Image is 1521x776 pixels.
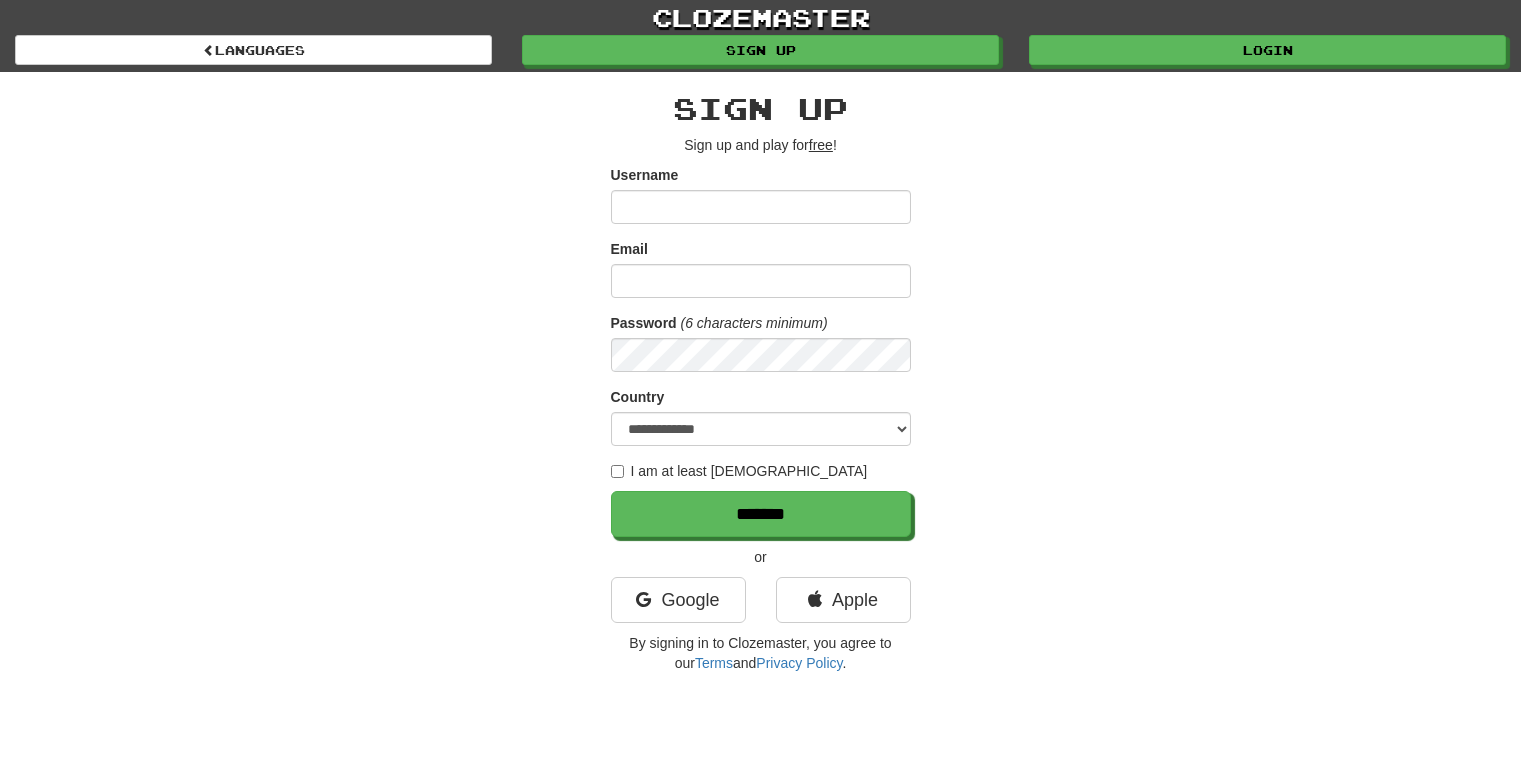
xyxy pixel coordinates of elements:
[611,387,665,407] label: Country
[681,315,828,331] em: (6 characters minimum)
[611,633,911,673] p: By signing in to Clozemaster, you agree to our and .
[611,577,746,623] a: Google
[611,135,911,155] p: Sign up and play for !
[776,577,911,623] a: Apple
[611,165,679,185] label: Username
[611,313,677,333] label: Password
[611,239,648,259] label: Email
[611,465,624,478] input: I am at least [DEMOGRAPHIC_DATA]
[1029,35,1506,65] a: Login
[15,35,492,65] a: Languages
[695,655,733,671] a: Terms
[809,137,833,153] u: free
[611,547,911,567] p: or
[522,35,999,65] a: Sign up
[756,655,842,671] a: Privacy Policy
[611,92,911,125] h2: Sign up
[611,461,868,481] label: I am at least [DEMOGRAPHIC_DATA]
